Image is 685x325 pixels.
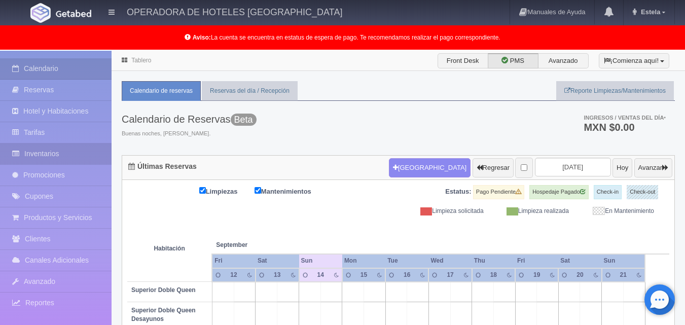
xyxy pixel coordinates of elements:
[255,187,261,194] input: Mantenimientos
[385,254,428,268] th: Tue
[515,254,558,268] th: Fri
[199,185,253,197] label: Limpiezas
[122,130,257,138] span: Buenas noches, [PERSON_NAME].
[602,254,645,268] th: Sun
[212,254,256,268] th: Fri
[556,81,674,101] a: Reporte Limpiezas/Mantenimientos
[488,53,538,68] label: PMS
[314,271,327,279] div: 14
[342,254,385,268] th: Mon
[558,254,601,268] th: Sat
[599,53,669,68] button: ¡Comienza aquí!
[438,53,488,68] label: Front Desk
[472,254,515,268] th: Thu
[202,81,298,101] a: Reservas del día / Recepción
[357,271,370,279] div: 15
[131,286,196,294] b: Superior Doble Queen
[128,163,197,170] h4: Últimas Reservas
[576,207,662,215] div: En Mantenimiento
[573,271,586,279] div: 20
[389,158,471,177] button: [GEOGRAPHIC_DATA]
[530,271,543,279] div: 19
[271,271,283,279] div: 13
[299,254,342,268] th: Sun
[473,158,514,177] button: Regresar
[131,57,151,64] a: Tablero
[638,8,660,16] span: Estela
[127,5,342,18] h4: OPERADORA DE HOTELES [GEOGRAPHIC_DATA]
[584,122,666,132] h3: MXN $0.00
[594,185,622,199] label: Check-in
[634,158,672,177] button: Avanzar
[216,241,295,249] span: September
[227,271,240,279] div: 12
[491,207,576,215] div: Limpieza realizada
[154,245,185,252] strong: Habitación
[122,81,201,101] a: Calendario de reservas
[428,254,472,268] th: Wed
[612,158,632,177] button: Hoy
[231,114,257,126] span: Beta
[627,185,658,199] label: Check-out
[256,254,299,268] th: Sat
[584,115,666,121] span: Ingresos / Ventas del día
[529,185,589,199] label: Hospedaje Pagado
[487,271,500,279] div: 18
[30,3,51,23] img: Getabed
[193,34,211,41] b: Aviso:
[406,207,491,215] div: Limpieza solicitada
[401,271,413,279] div: 16
[444,271,457,279] div: 17
[255,185,327,197] label: Mantenimientos
[473,185,524,199] label: Pago Pendiente
[122,114,257,125] h3: Calendario de Reservas
[56,10,91,17] img: Getabed
[617,271,630,279] div: 21
[199,187,206,194] input: Limpiezas
[538,53,589,68] label: Avanzado
[445,187,471,197] label: Estatus:
[131,307,196,322] b: Superior Doble Queen Desayunos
